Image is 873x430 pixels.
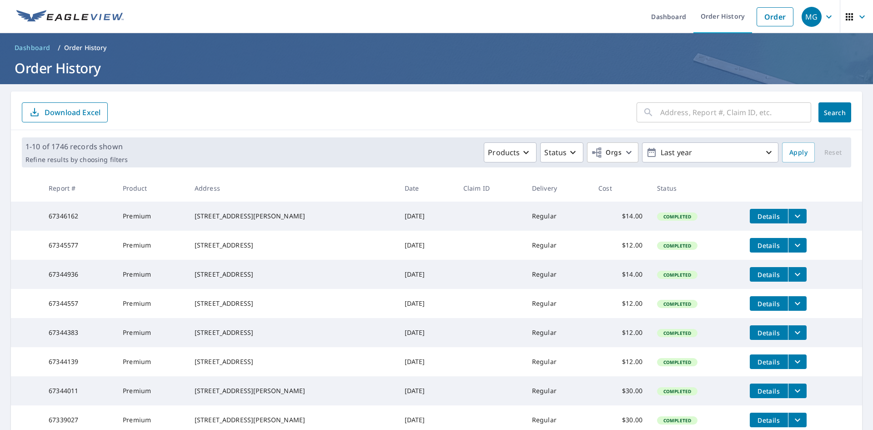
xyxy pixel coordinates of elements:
[525,347,591,376] td: Regular
[58,42,60,53] li: /
[658,359,697,365] span: Completed
[755,416,783,425] span: Details
[755,241,783,250] span: Details
[591,147,622,158] span: Orgs
[788,209,807,223] button: filesDropdownBtn-67346162
[658,301,697,307] span: Completed
[750,413,788,427] button: detailsBtn-67339027
[11,59,862,77] h1: Order History
[750,354,788,369] button: detailsBtn-67344139
[591,347,650,376] td: $12.00
[22,102,108,122] button: Download Excel
[397,376,456,405] td: [DATE]
[488,147,520,158] p: Products
[755,299,783,308] span: Details
[755,329,783,337] span: Details
[658,388,697,395] span: Completed
[658,243,697,249] span: Completed
[755,358,783,366] span: Details
[788,354,807,369] button: filesDropdownBtn-67344139
[195,357,390,366] div: [STREET_ADDRESS]
[788,384,807,398] button: filesDropdownBtn-67344011
[658,213,697,220] span: Completed
[41,202,115,231] td: 67346162
[660,100,811,125] input: Address, Report #, Claim ID, etc.
[750,238,788,253] button: detailsBtn-67345577
[788,413,807,427] button: filesDropdownBtn-67339027
[544,147,567,158] p: Status
[187,175,397,202] th: Address
[397,202,456,231] td: [DATE]
[788,238,807,253] button: filesDropdownBtn-67345577
[11,40,54,55] a: Dashboard
[591,260,650,289] td: $14.00
[195,328,390,337] div: [STREET_ADDRESS]
[642,142,778,162] button: Last year
[525,289,591,318] td: Regular
[397,318,456,347] td: [DATE]
[755,270,783,279] span: Details
[591,231,650,260] td: $12.00
[115,231,187,260] td: Premium
[16,10,124,24] img: EV Logo
[750,384,788,398] button: detailsBtn-67344011
[15,43,50,52] span: Dashboard
[650,175,743,202] th: Status
[195,415,390,425] div: [STREET_ADDRESS][PERSON_NAME]
[591,376,650,405] td: $30.00
[195,241,390,250] div: [STREET_ADDRESS]
[802,7,822,27] div: MG
[25,141,128,152] p: 1-10 of 1746 records shown
[826,108,844,117] span: Search
[750,296,788,311] button: detailsBtn-67344557
[41,260,115,289] td: 67344936
[789,147,808,158] span: Apply
[525,231,591,260] td: Regular
[115,318,187,347] td: Premium
[591,318,650,347] td: $12.00
[750,267,788,282] button: detailsBtn-67344936
[41,289,115,318] td: 67344557
[591,289,650,318] td: $12.00
[64,43,107,52] p: Order History
[525,260,591,289] td: Regular
[750,325,788,340] button: detailsBtn-67344383
[658,272,697,278] span: Completed
[45,107,100,117] p: Download Excel
[195,386,390,395] div: [STREET_ADDRESS][PERSON_NAME]
[115,289,187,318] td: Premium
[41,318,115,347] td: 67344383
[591,202,650,231] td: $14.00
[755,387,783,395] span: Details
[195,212,390,221] div: [STREET_ADDRESS][PERSON_NAME]
[41,175,115,202] th: Report #
[195,270,390,279] div: [STREET_ADDRESS]
[397,231,456,260] td: [DATE]
[115,347,187,376] td: Premium
[788,325,807,340] button: filesDropdownBtn-67344383
[397,347,456,376] td: [DATE]
[484,142,537,162] button: Products
[195,299,390,308] div: [STREET_ADDRESS]
[525,318,591,347] td: Regular
[658,330,697,336] span: Completed
[115,376,187,405] td: Premium
[397,289,456,318] td: [DATE]
[11,40,862,55] nav: breadcrumb
[525,202,591,231] td: Regular
[757,7,793,26] a: Order
[782,142,815,162] button: Apply
[115,175,187,202] th: Product
[658,417,697,424] span: Completed
[525,376,591,405] td: Regular
[115,202,187,231] td: Premium
[587,142,638,162] button: Orgs
[755,212,783,221] span: Details
[25,156,128,164] p: Refine results by choosing filters
[591,175,650,202] th: Cost
[456,175,525,202] th: Claim ID
[525,175,591,202] th: Delivery
[41,376,115,405] td: 67344011
[788,267,807,282] button: filesDropdownBtn-67344936
[41,347,115,376] td: 67344139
